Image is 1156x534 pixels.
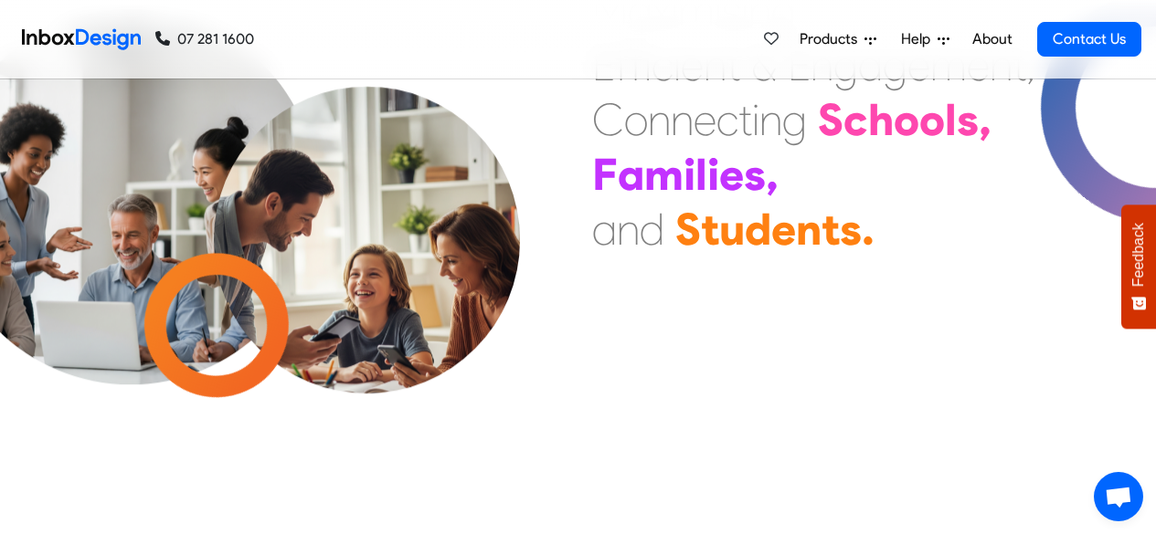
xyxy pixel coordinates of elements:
[811,37,833,92] div: n
[175,76,558,458] img: parents_with_child.png
[744,147,766,202] div: s
[868,92,894,147] div: h
[155,28,254,50] a: 07 281 1600
[862,202,875,257] div: .
[792,21,884,58] a: Products
[843,92,868,147] div: c
[894,92,919,147] div: o
[644,147,684,202] div: m
[675,202,701,257] div: S
[738,92,752,147] div: t
[1013,37,1026,92] div: t
[796,202,822,257] div: n
[771,202,796,257] div: e
[1094,472,1143,521] a: Open chat
[979,92,992,147] div: ,
[719,147,744,202] div: e
[592,202,617,257] div: a
[818,92,843,147] div: S
[617,202,640,257] div: n
[701,202,719,257] div: t
[919,92,945,147] div: o
[745,202,771,257] div: d
[694,92,716,147] div: e
[901,28,938,50] span: Help
[957,92,979,147] div: s
[759,92,782,147] div: n
[684,147,695,202] div: i
[752,92,759,147] div: i
[716,92,738,147] div: c
[618,147,644,202] div: a
[671,92,694,147] div: n
[894,21,957,58] a: Help
[967,21,1017,58] a: About
[592,147,618,202] div: F
[1037,22,1141,57] a: Contact Us
[990,37,1013,92] div: n
[719,202,745,257] div: u
[695,147,707,202] div: l
[1121,204,1156,329] button: Feedback - Show survey
[822,202,840,257] div: t
[592,92,624,147] div: C
[840,202,862,257] div: s
[1130,223,1147,287] span: Feedback
[624,92,648,147] div: o
[766,147,779,202] div: ,
[782,92,807,147] div: g
[707,147,719,202] div: i
[945,92,957,147] div: l
[648,92,671,147] div: n
[800,28,864,50] span: Products
[640,202,664,257] div: d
